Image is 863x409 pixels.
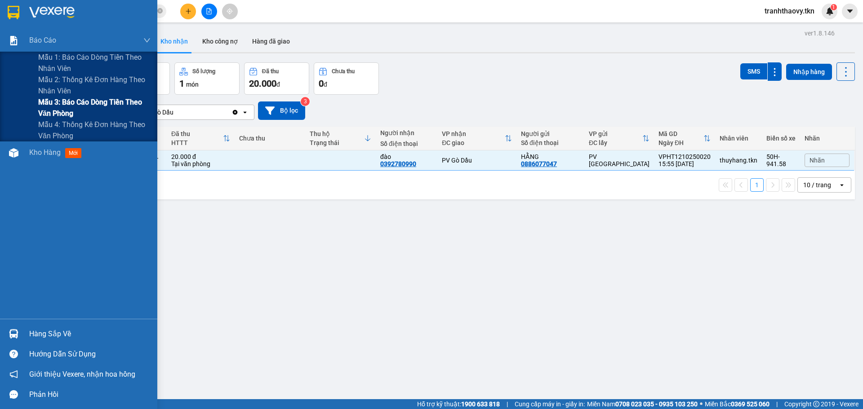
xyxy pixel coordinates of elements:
[658,160,711,167] div: 15:55 [DATE]
[417,399,500,409] span: Hỗ trợ kỹ thuật:
[157,7,163,16] span: close-circle
[185,8,191,14] span: plus
[813,401,819,407] span: copyright
[584,127,654,150] th: Toggle SortBy
[245,31,297,52] button: Hàng đã giao
[171,153,230,160] div: 20.000 đ
[757,5,822,17] span: tranhthaovy.tkn
[171,130,223,137] div: Đã thu
[310,139,364,146] div: Trạng thái
[143,108,173,117] div: PV Gò Dầu
[227,8,233,14] span: aim
[201,4,217,19] button: file-add
[241,109,249,116] svg: open
[249,78,276,89] span: 20.000
[305,127,376,150] th: Toggle SortBy
[262,68,279,75] div: Đã thu
[171,139,223,146] div: HTTT
[231,109,239,116] svg: Clear value
[654,127,715,150] th: Toggle SortBy
[380,160,416,167] div: 0392780990
[222,4,238,19] button: aim
[589,153,649,167] div: PV [GEOGRAPHIC_DATA]
[157,8,163,13] span: close-circle
[437,127,516,150] th: Toggle SortBy
[180,4,196,19] button: plus
[750,178,764,192] button: 1
[515,399,585,409] span: Cung cấp máy in - giấy in:
[705,399,770,409] span: Miền Bắc
[29,35,56,46] span: Báo cáo
[832,4,835,10] span: 1
[174,108,175,117] input: Selected PV Gò Dầu.
[521,139,580,146] div: Số điện thoại
[29,347,151,361] div: Hướng dẫn sử dụng
[380,153,433,160] div: đào
[9,329,18,339] img: warehouse-icon
[9,350,18,358] span: question-circle
[766,153,796,167] div: 50H-941.58
[244,62,309,95] button: Đã thu20.000đ
[838,181,845,189] svg: open
[9,370,18,378] span: notification
[29,148,61,157] span: Kho hàng
[319,78,324,89] span: 0
[805,28,835,38] div: ver 1.8.146
[38,97,151,119] span: Mẫu 3: Báo cáo dòng tiền theo văn phòng
[276,81,280,88] span: đ
[731,400,770,408] strong: 0369 525 060
[8,6,19,19] img: logo-vxr
[442,157,512,164] div: PV Gò Dầu
[805,135,850,142] div: Nhãn
[507,399,508,409] span: |
[171,160,230,167] div: Tại văn phòng
[179,78,184,89] span: 1
[167,127,235,150] th: Toggle SortBy
[29,369,135,380] span: Giới thiệu Vexere, nhận hoa hồng
[206,8,212,14] span: file-add
[38,52,151,74] span: Mẫu 1: Báo cáo dòng tiền theo nhân viên
[9,36,18,45] img: solution-icon
[776,399,778,409] span: |
[720,157,757,164] div: thuyhang.tkn
[521,153,580,160] div: HẰNG
[310,130,364,137] div: Thu hộ
[153,31,195,52] button: Kho nhận
[29,388,151,401] div: Phản hồi
[239,135,301,142] div: Chưa thu
[521,160,557,167] div: 0886077047
[174,62,240,95] button: Số lượng1món
[700,402,703,406] span: ⚪️
[720,135,757,142] div: Nhân viên
[324,81,327,88] span: đ
[380,140,433,147] div: Số điện thoại
[589,130,642,137] div: VP gửi
[9,390,18,399] span: message
[766,135,796,142] div: Biển số xe
[740,63,767,79] button: SMS
[301,97,310,106] sup: 3
[786,64,832,80] button: Nhập hàng
[380,129,433,136] div: Người nhận
[258,101,305,120] button: Bộ lọc
[195,31,245,52] button: Kho công nợ
[442,130,505,137] div: VP nhận
[65,148,81,158] span: mới
[587,399,698,409] span: Miền Nam
[9,148,18,158] img: warehouse-icon
[521,130,580,137] div: Người gửi
[658,153,711,160] div: VPHT1210250020
[442,139,505,146] div: ĐC giao
[332,68,355,75] div: Chưa thu
[803,180,831,189] div: 10 / trang
[658,139,703,146] div: Ngày ĐH
[658,130,703,137] div: Mã GD
[29,327,151,341] div: Hàng sắp về
[589,139,642,146] div: ĐC lấy
[831,4,837,10] sup: 1
[461,400,500,408] strong: 1900 633 818
[192,68,215,75] div: Số lượng
[186,81,199,88] span: món
[314,62,379,95] button: Chưa thu0đ
[826,7,834,15] img: icon-new-feature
